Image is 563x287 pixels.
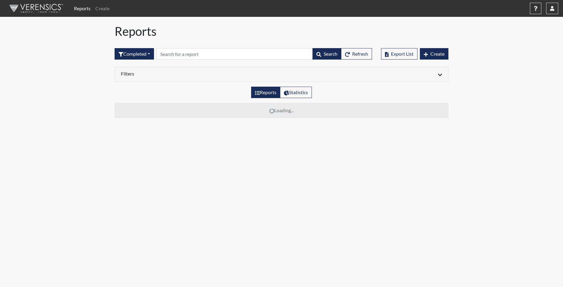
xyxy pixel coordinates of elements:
a: Reports [72,2,93,14]
span: Create [430,51,445,57]
span: Search [324,51,337,57]
button: Search [312,48,341,60]
button: Create [420,48,448,60]
label: View the list of reports [251,87,280,98]
span: Refresh [352,51,368,57]
h6: Filters [121,71,277,76]
td: Loading... [115,103,448,118]
input: Search by Registration ID, Interview Number, or Investigation Name. [156,48,313,60]
button: Completed [115,48,154,60]
button: Refresh [341,48,372,60]
div: Click to expand/collapse filters [116,71,447,78]
div: Filter by interview status [115,48,154,60]
a: Create [93,2,112,14]
label: View statistics about completed interviews [280,87,312,98]
span: Export List [391,51,414,57]
h1: Reports [115,24,448,39]
button: Export List [381,48,417,60]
